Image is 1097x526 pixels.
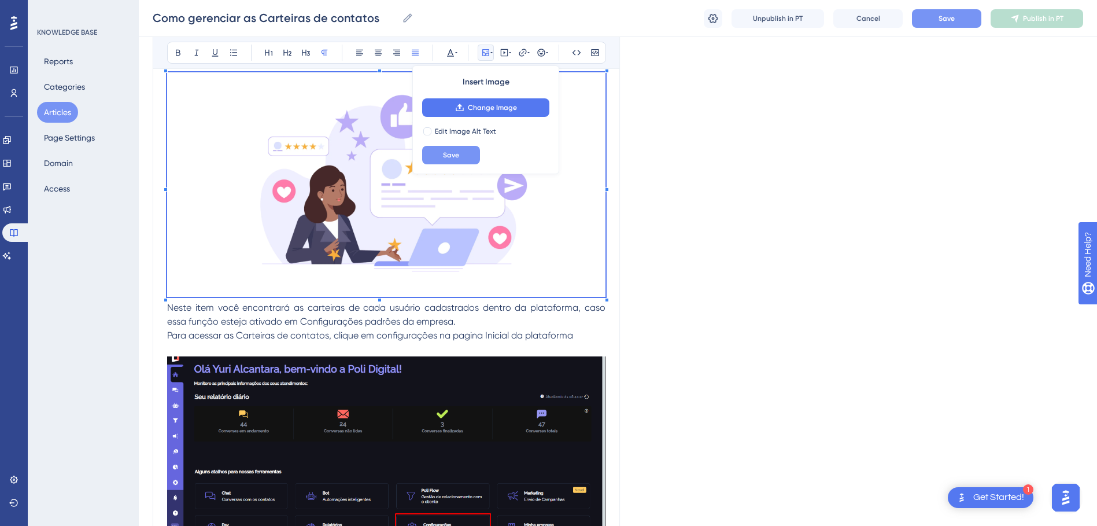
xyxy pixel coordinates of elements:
[856,14,880,23] span: Cancel
[167,302,608,327] span: Neste item você encontrará as carteiras de cada usuário cadastrados dentro da plataforma, caso es...
[991,9,1083,28] button: Publish in PT
[37,102,78,123] button: Articles
[973,491,1024,504] div: Get Started!
[37,51,80,72] button: Reports
[463,75,509,89] span: Insert Image
[948,487,1033,508] div: Open Get Started! checklist, remaining modules: 1
[37,28,97,37] div: KNOWLEDGE BASE
[732,9,824,28] button: Unpublish in PT
[37,76,92,97] button: Categories
[753,14,803,23] span: Unpublish in PT
[939,14,955,23] span: Save
[955,491,969,505] img: launcher-image-alternative-text
[833,9,903,28] button: Cancel
[912,9,981,28] button: Save
[37,127,102,148] button: Page Settings
[167,330,573,341] span: Para acessar as Carteiras de contatos, clique em configurações na pagina Inicial da plataforma
[468,103,517,112] span: Change Image
[1023,484,1033,495] div: 1
[1023,14,1063,23] span: Publish in PT
[435,127,496,136] span: Edit Image Alt Text
[37,178,77,199] button: Access
[422,146,480,164] button: Save
[443,150,459,160] span: Save
[1048,480,1083,515] iframe: UserGuiding AI Assistant Launcher
[37,153,80,174] button: Domain
[153,10,397,26] input: Article Name
[27,3,72,17] span: Need Help?
[422,98,549,117] button: Change Image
